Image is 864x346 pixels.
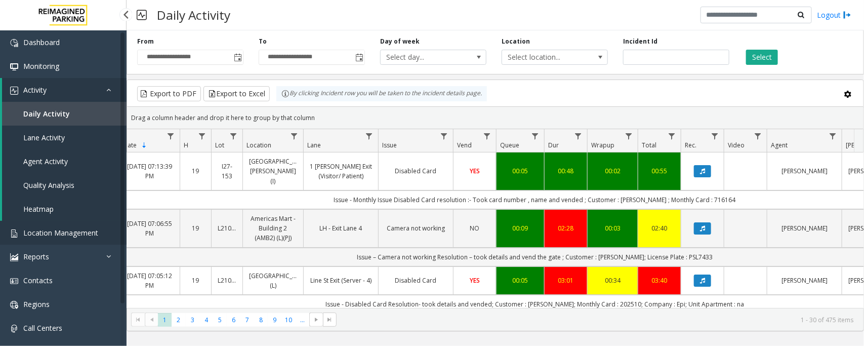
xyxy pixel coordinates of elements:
span: Call Centers [23,323,62,333]
a: Issue Filter Menu [437,129,451,143]
span: Select day... [381,50,465,64]
a: Lot Filter Menu [227,129,240,143]
img: infoIcon.svg [281,90,290,98]
a: Wrapup Filter Menu [622,129,636,143]
span: Monitoring [23,61,59,71]
a: YES [460,276,490,285]
a: L21079900 [218,276,236,285]
span: Page 1 [158,313,172,327]
label: To [259,37,267,46]
a: Vend Filter Menu [480,129,494,143]
a: 02:28 [551,223,581,233]
a: Line St Exit (Server - 4) [310,276,372,285]
span: Page 7 [240,313,254,327]
a: 02:40 [644,223,675,233]
label: Location [502,37,530,46]
span: Sortable [140,141,148,149]
a: Location Filter Menu [287,129,301,143]
a: 19 [186,223,205,233]
span: Go to the next page [309,313,323,327]
div: Drag a column header and drop it here to group by that column [127,109,863,127]
a: Daily Activity [2,102,127,126]
span: YES [470,167,480,175]
a: 00:55 [644,166,675,176]
span: Go to the last page [323,313,337,327]
img: logout [843,10,851,20]
a: Camera not working [385,223,447,233]
a: Quality Analysis [2,173,127,197]
a: Disabled Card [385,166,447,176]
a: LH - Exit Lane 4 [310,223,372,233]
img: 'icon' [10,325,18,333]
span: Dur [548,141,559,149]
span: Regions [23,299,50,309]
div: 00:05 [503,276,538,285]
span: Video [728,141,745,149]
span: Page 4 [199,313,213,327]
span: Go to the next page [312,316,320,324]
span: Location Management [23,228,98,238]
a: [PERSON_NAME] [773,223,836,233]
span: YES [470,276,480,285]
img: 'icon' [10,229,18,238]
span: Page 9 [268,313,281,327]
kendo-pager-info: 1 - 30 of 475 items [343,316,853,324]
a: 1 [PERSON_NAME] Exit (Visitor/ Patient) [310,162,372,181]
span: Page 5 [213,313,227,327]
span: Dashboard [23,37,60,47]
a: [PERSON_NAME] [773,276,836,285]
h3: Daily Activity [152,3,235,27]
a: H Filter Menu [195,129,209,143]
span: Toggle popup [232,50,243,64]
span: Page 2 [172,313,185,327]
span: Total [642,141,656,149]
span: Page 11 [296,313,309,327]
a: Agent Filter Menu [826,129,840,143]
span: Page 10 [282,313,296,327]
label: Day of week [380,37,420,46]
a: [PERSON_NAME] [773,166,836,176]
span: Select location... [502,50,586,64]
div: 00:03 [594,223,632,233]
a: 00:48 [551,166,581,176]
a: 03:40 [644,276,675,285]
span: Page 3 [186,313,199,327]
a: 00:02 [594,166,632,176]
a: Video Filter Menu [751,129,765,143]
img: 'icon' [10,253,18,261]
span: Lot [215,141,224,149]
a: Queue Filter Menu [528,129,542,143]
div: By clicking Incident row you will be taken to the incident details page. [276,86,487,101]
span: Vend [457,141,472,149]
a: 00:09 [503,223,538,233]
button: Export to PDF [137,86,201,101]
a: YES [460,166,490,176]
a: Lane Filter Menu [362,129,376,143]
a: Americas Mart - Building 2 (AMB2) (L)(PJ) [249,214,297,243]
img: 'icon' [10,39,18,47]
span: NO [470,224,480,233]
button: Select [746,50,778,65]
span: Contacts [23,276,53,285]
a: Dur Filter Menu [571,129,585,143]
a: Lane Activity [2,126,127,149]
span: Issue [382,141,397,149]
a: 00:34 [594,276,632,285]
span: Lane Activity [23,133,65,142]
span: Go to the last page [326,316,334,324]
img: 'icon' [10,277,18,285]
span: Queue [500,141,519,149]
span: Toggle popup [353,50,364,64]
a: Disabled Card [385,276,447,285]
span: Heatmap [23,204,54,214]
span: Agent Activity [23,157,68,166]
a: [GEOGRAPHIC_DATA] (L) [249,271,297,290]
a: 19 [186,276,205,285]
span: Agent [771,141,788,149]
a: Activity [2,78,127,102]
